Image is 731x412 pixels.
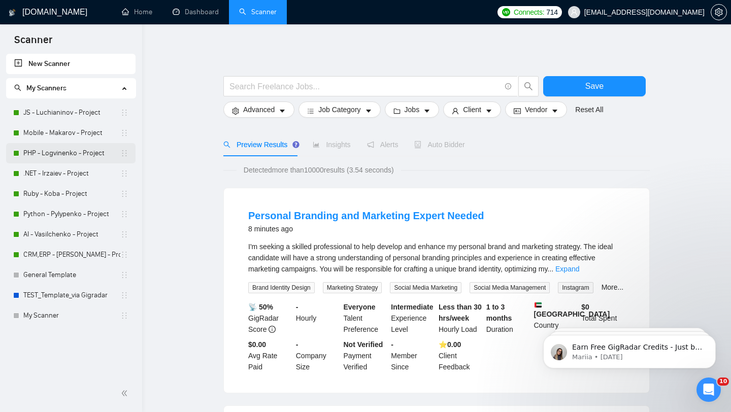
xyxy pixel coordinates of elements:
b: - [296,303,298,311]
li: My Scanner [6,305,136,326]
span: Insights [313,141,350,149]
b: 1 to 3 months [486,303,512,322]
a: .NET - Irzaiev - Project [23,163,120,184]
div: Member Since [389,339,437,372]
span: holder [120,251,128,259]
b: - [296,340,298,349]
div: 8 minutes ago [248,223,484,235]
span: robot [414,141,421,148]
span: Brand Identity Design [248,282,315,293]
a: searchScanner [239,8,277,16]
button: barsJob Categorycaret-down [298,101,380,118]
div: Avg Rate Paid [246,339,294,372]
b: Everyone [344,303,376,311]
span: holder [120,129,128,137]
span: notification [367,141,374,148]
span: Alerts [367,141,398,149]
span: info-circle [269,326,276,333]
span: Auto Bidder [414,141,464,149]
span: My Scanners [14,84,67,92]
a: Ruby - Koba - Project [23,184,120,204]
b: $ 0 [581,303,589,311]
a: homeHome [122,8,152,16]
span: holder [120,210,128,218]
li: General Template [6,265,136,285]
span: holder [120,291,128,299]
span: 714 [546,7,557,18]
b: $0.00 [248,340,266,349]
li: Mobile - Makarov - Project [6,123,136,143]
a: My Scanner [23,305,120,326]
div: Tooltip anchor [291,140,301,149]
li: New Scanner [6,54,136,74]
span: caret-down [279,107,286,115]
div: Payment Verified [342,339,389,372]
li: AI - Vasilchenko - Project [6,224,136,245]
span: user [571,9,578,16]
a: CRM,ERP - [PERSON_NAME] - Project [23,245,120,265]
span: Marketing Strategy [323,282,382,293]
input: Search Freelance Jobs... [229,80,501,93]
span: caret-down [365,107,372,115]
li: CRM,ERP - Luchianinov - Project [6,245,136,265]
button: idcardVendorcaret-down [505,101,567,118]
span: area-chart [313,141,320,148]
span: search [519,82,538,91]
span: holder [120,312,128,320]
a: Mobile - Makarov - Project [23,123,120,143]
div: Country [532,301,580,335]
span: Social Media Management [470,282,550,293]
a: dashboardDashboard [173,8,219,16]
span: search [14,84,21,91]
span: Save [585,80,604,92]
span: Connects: [514,7,544,18]
div: Hourly [294,301,342,335]
button: setting [711,4,727,20]
b: 📡 50% [248,303,273,311]
div: Company Size [294,339,342,372]
span: bars [307,107,314,115]
span: Advanced [243,104,275,115]
div: GigRadar Score [246,301,294,335]
div: Talent Preference [342,301,389,335]
span: Jobs [405,104,420,115]
span: Preview Results [223,141,296,149]
li: .NET - Irzaiev - Project [6,163,136,184]
img: upwork-logo.png [502,8,510,16]
iframe: Intercom notifications message [528,314,731,385]
span: caret-down [423,107,430,115]
li: JS - Luchianinov - Project [6,102,136,123]
span: Client [463,104,481,115]
b: ⭐️ 0.00 [439,340,461,349]
button: folderJobscaret-down [385,101,440,118]
img: logo [9,5,16,21]
span: holder [120,169,128,178]
span: holder [120,190,128,198]
span: ... [547,265,553,273]
a: Python - Pylypenko - Project [23,204,120,224]
img: 🇦🇪 [535,301,542,308]
div: Total Spent [579,301,627,335]
span: My Scanners [26,84,67,92]
span: search [223,141,230,148]
span: holder [120,271,128,279]
div: Experience Level [389,301,437,335]
b: Not Verified [344,340,383,349]
span: Job Category [318,104,360,115]
b: Less than 30 hrs/week [439,303,482,322]
b: [GEOGRAPHIC_DATA] [534,301,610,318]
a: More... [602,283,624,291]
span: holder [120,230,128,238]
button: userClientcaret-down [443,101,501,118]
a: setting [711,8,727,16]
a: TEST_Template_via Gigradar [23,285,120,305]
span: holder [120,109,128,117]
div: I'm seeking a skilled professional to help develop and enhance my personal brand and marketing st... [248,241,625,274]
span: caret-down [485,107,492,115]
span: Scanner [6,32,60,54]
iframe: Intercom live chat [696,377,721,402]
